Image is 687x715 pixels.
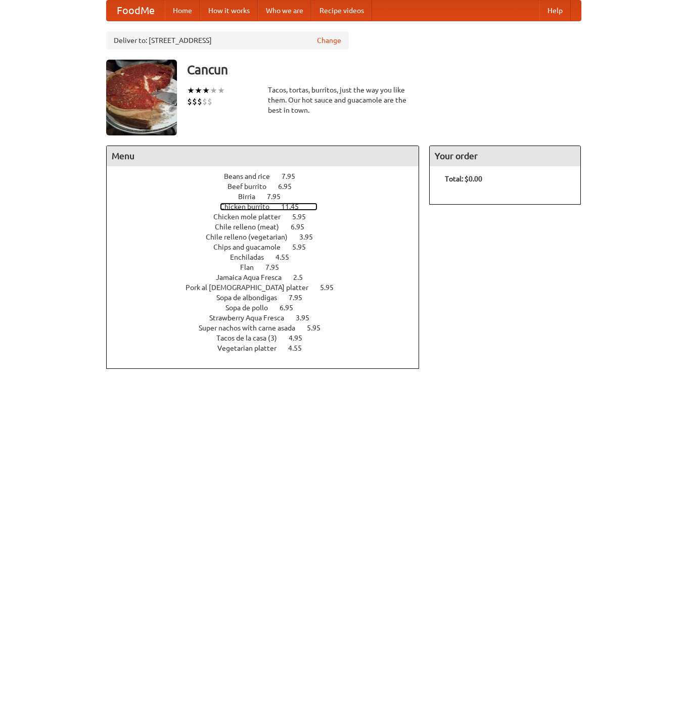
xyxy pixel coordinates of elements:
img: angular.jpg [106,60,177,135]
a: Pork al [DEMOGRAPHIC_DATA] platter 5.95 [186,283,352,292]
span: 3.95 [299,233,323,241]
a: Chile relleno (vegetarian) 3.95 [206,233,332,241]
span: Vegetarian platter [217,344,287,352]
h3: Cancun [187,60,581,80]
span: Chicken burrito [220,203,280,211]
span: 6.95 [291,223,314,231]
span: Chips and guacamole [213,243,291,251]
span: 5.95 [307,324,331,332]
li: $ [192,96,197,107]
span: 11.45 [281,203,309,211]
a: Chile relleno (meat) 6.95 [215,223,323,231]
span: 6.95 [278,182,302,190]
li: ★ [217,85,225,96]
a: Who we are [258,1,311,21]
span: 4.55 [288,344,312,352]
a: Tacos de la casa (3) 4.95 [216,334,321,342]
span: Flan [240,263,264,271]
span: Strawberry Aqua Fresca [209,314,294,322]
a: Beef burrito 6.95 [227,182,310,190]
span: Sopa de pollo [225,304,278,312]
span: 5.95 [292,243,316,251]
b: Total: $0.00 [445,175,482,183]
a: Birria 7.95 [238,193,299,201]
span: 4.95 [289,334,312,342]
span: Beans and rice [224,172,280,180]
li: $ [202,96,207,107]
span: 7.95 [265,263,289,271]
a: Change [317,35,341,45]
a: Sopa de albondigas 7.95 [216,294,321,302]
li: ★ [210,85,217,96]
span: Sopa de albondigas [216,294,287,302]
span: 3.95 [296,314,319,322]
span: 6.95 [280,304,303,312]
li: $ [197,96,202,107]
li: ★ [202,85,210,96]
h4: Menu [107,146,419,166]
a: Jamaica Aqua Fresca 2.5 [216,273,322,281]
span: Pork al [DEMOGRAPHIC_DATA] platter [186,283,318,292]
span: 7.95 [282,172,305,180]
li: ★ [187,85,195,96]
a: How it works [200,1,258,21]
span: 5.95 [320,283,344,292]
a: Strawberry Aqua Fresca 3.95 [209,314,328,322]
a: Beans and rice 7.95 [224,172,314,180]
span: 4.55 [276,253,299,261]
a: Enchiladas 4.55 [230,253,308,261]
span: 7.95 [267,193,291,201]
span: Beef burrito [227,182,277,190]
a: Chicken burrito 11.45 [220,203,317,211]
h4: Your order [430,146,580,166]
span: Chile relleno (vegetarian) [206,233,298,241]
li: $ [187,96,192,107]
span: Tacos de la casa (3) [216,334,287,342]
span: Birria [238,193,265,201]
div: Deliver to: [STREET_ADDRESS] [106,31,349,50]
a: Super nachos with carne asada 5.95 [199,324,339,332]
div: Tacos, tortas, burritos, just the way you like them. Our hot sauce and guacamole are the best in ... [268,85,420,115]
a: Vegetarian platter 4.55 [217,344,320,352]
a: Flan 7.95 [240,263,298,271]
li: ★ [195,85,202,96]
span: 7.95 [289,294,312,302]
span: Super nachos with carne asada [199,324,305,332]
span: 2.5 [293,273,313,281]
a: Chicken mole platter 5.95 [213,213,325,221]
a: Sopa de pollo 6.95 [225,304,312,312]
span: Enchiladas [230,253,274,261]
li: $ [207,96,212,107]
span: Jamaica Aqua Fresca [216,273,292,281]
a: Help [539,1,571,21]
a: Chips and guacamole 5.95 [213,243,325,251]
span: Chile relleno (meat) [215,223,289,231]
span: 5.95 [292,213,316,221]
a: FoodMe [107,1,165,21]
a: Home [165,1,200,21]
span: Chicken mole platter [213,213,291,221]
a: Recipe videos [311,1,372,21]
